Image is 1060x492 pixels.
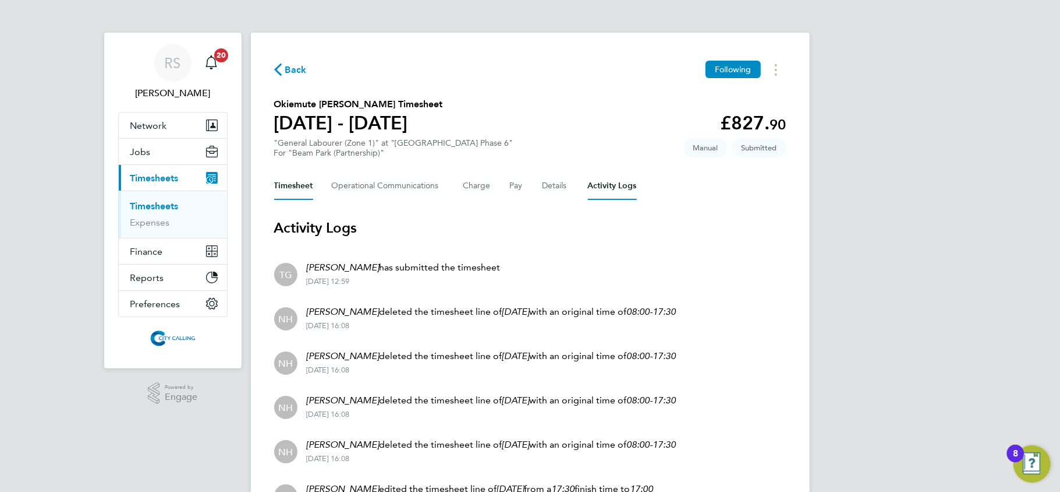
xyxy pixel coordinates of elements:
p: deleted the timesheet line of with an original time of [307,393,676,407]
div: [DATE] 16:08 [307,454,676,463]
button: Jobs [119,139,227,164]
span: Network [130,120,167,131]
span: Preferences [130,298,180,310]
span: 20 [214,48,228,62]
a: 20 [200,44,223,82]
button: Timesheet [274,172,313,200]
em: 08:00-17:30 [627,350,676,361]
span: NH [278,401,293,414]
span: RS [165,55,181,71]
button: Reports [119,265,227,290]
em: [DATE] [502,439,530,450]
div: [DATE] 16:08 [307,321,676,331]
div: Timesheets [119,191,227,238]
a: Expenses [130,217,170,228]
span: Back [285,63,307,77]
div: 8 [1013,454,1018,469]
em: [PERSON_NAME] [307,306,380,317]
div: [DATE] 16:08 [307,366,676,375]
em: [DATE] [502,306,530,317]
div: For "Beam Park (Partnership)" [274,148,513,158]
em: [PERSON_NAME] [307,262,380,273]
h1: [DATE] - [DATE] [274,111,443,135]
button: Operational Communications [332,172,445,200]
button: Finance [119,238,227,264]
div: Nikki Hobden [274,352,297,375]
span: Jobs [130,146,151,157]
button: Timesheets Menu [765,61,786,79]
p: has submitted the timesheet [307,261,501,275]
p: deleted the timesheet line of with an original time of [307,438,676,452]
span: This timesheet is Submitted. [732,138,786,157]
em: [PERSON_NAME] [307,439,380,450]
div: Nikki Hobden [274,396,297,419]
img: citycalling-logo-retina.png [147,329,197,347]
span: Timesheets [130,173,179,184]
span: Finance [130,246,163,257]
p: deleted the timesheet line of with an original time of [307,305,676,319]
span: Powered by [165,382,197,392]
a: RS[PERSON_NAME] [118,44,228,100]
span: 90 [770,116,786,133]
em: 08:00-17:30 [627,306,676,317]
div: Nikki Hobden [274,440,297,463]
h3: Activity Logs [274,219,786,237]
em: [DATE] [502,350,530,361]
em: [PERSON_NAME] [307,395,380,406]
button: Following [706,61,760,78]
a: Go to home page [118,329,228,347]
button: Charge [463,172,491,200]
button: Network [119,113,227,138]
div: [DATE] 16:08 [307,410,676,419]
span: NH [278,357,293,370]
div: Toby Gibbs [274,263,297,286]
button: Pay [510,172,524,200]
span: Following [715,64,751,75]
h2: Okiemute [PERSON_NAME] Timesheet [274,97,443,111]
button: Preferences [119,291,227,317]
span: Reports [130,272,164,283]
app-decimal: £827. [721,112,786,134]
span: This timesheet was manually created. [684,138,728,157]
em: [PERSON_NAME] [307,350,380,361]
span: TG [279,268,292,281]
div: "General Labourer (Zone 1)" at "[GEOGRAPHIC_DATA] Phase 6" [274,138,513,158]
div: Nikki Hobden [274,307,297,331]
span: Raje Saravanamuthu [118,86,228,100]
nav: Main navigation [104,33,242,368]
p: deleted the timesheet line of with an original time of [307,349,676,363]
span: NH [278,445,293,458]
em: 08:00-17:30 [627,439,676,450]
button: Details [543,172,569,200]
a: Powered byEngage [148,382,197,405]
div: [DATE] 12:59 [307,277,501,286]
em: 08:00-17:30 [627,395,676,406]
a: Timesheets [130,201,179,212]
button: Activity Logs [588,172,637,200]
span: Engage [165,392,197,402]
button: Timesheets [119,165,227,191]
span: NH [278,312,293,325]
em: [DATE] [502,395,530,406]
button: Open Resource Center, 8 new notifications [1013,445,1051,483]
button: Back [274,62,307,77]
